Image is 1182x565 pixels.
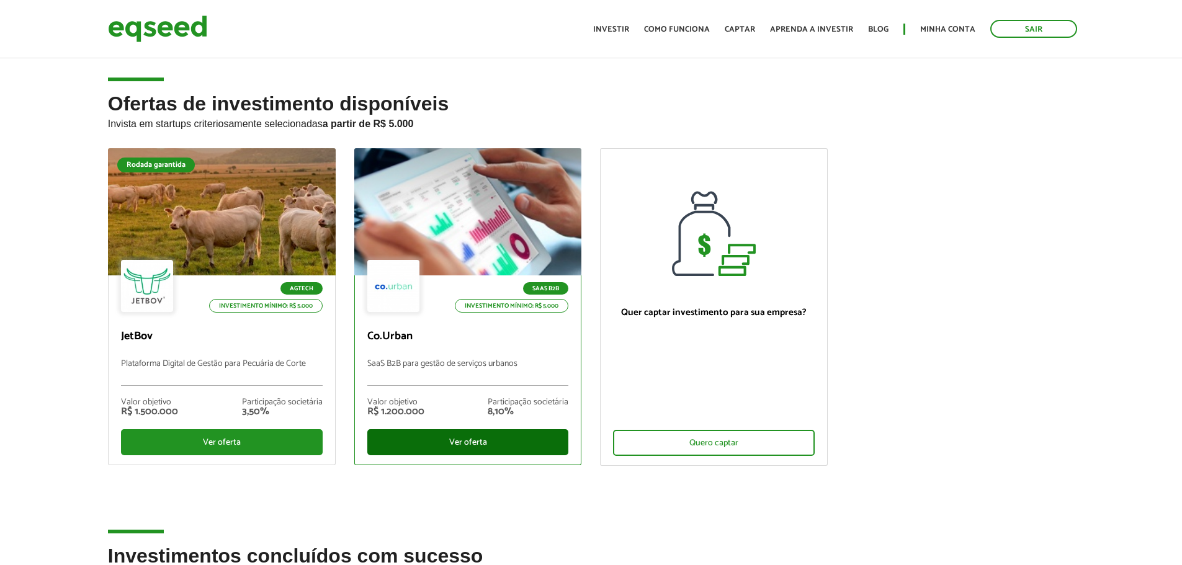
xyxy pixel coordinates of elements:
[121,407,178,417] div: R$ 1.500.000
[367,330,569,344] p: Co.Urban
[644,25,710,33] a: Como funciona
[523,282,568,295] p: SaaS B2B
[868,25,889,33] a: Blog
[725,25,755,33] a: Captar
[600,148,828,466] a: Quer captar investimento para sua empresa? Quero captar
[488,398,568,407] div: Participação societária
[209,299,323,313] p: Investimento mínimo: R$ 5.000
[323,118,414,129] strong: a partir de R$ 5.000
[367,429,569,455] div: Ver oferta
[242,407,323,417] div: 3,50%
[990,20,1077,38] a: Sair
[242,398,323,407] div: Participação societária
[121,398,178,407] div: Valor objetivo
[354,148,582,465] a: SaaS B2B Investimento mínimo: R$ 5.000 Co.Urban SaaS B2B para gestão de serviços urbanos Valor ob...
[121,429,323,455] div: Ver oferta
[920,25,975,33] a: Minha conta
[613,430,815,456] div: Quero captar
[121,330,323,344] p: JetBov
[770,25,853,33] a: Aprenda a investir
[367,398,424,407] div: Valor objetivo
[108,148,336,465] a: Rodada garantida Agtech Investimento mínimo: R$ 5.000 JetBov Plataforma Digital de Gestão para Pe...
[488,407,568,417] div: 8,10%
[108,12,207,45] img: EqSeed
[121,359,323,386] p: Plataforma Digital de Gestão para Pecuária de Corte
[108,115,1075,130] p: Invista em startups criteriosamente selecionadas
[280,282,323,295] p: Agtech
[455,299,568,313] p: Investimento mínimo: R$ 5.000
[613,307,815,318] p: Quer captar investimento para sua empresa?
[367,359,569,386] p: SaaS B2B para gestão de serviços urbanos
[367,407,424,417] div: R$ 1.200.000
[593,25,629,33] a: Investir
[108,93,1075,148] h2: Ofertas de investimento disponíveis
[117,158,195,172] div: Rodada garantida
